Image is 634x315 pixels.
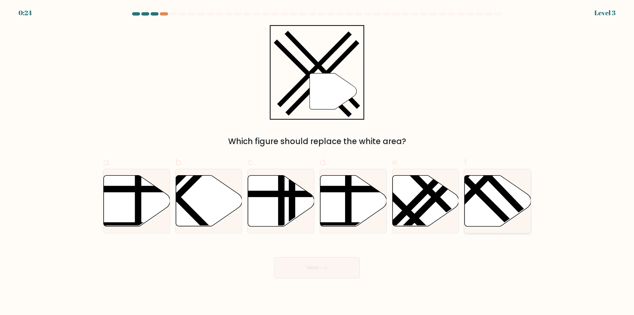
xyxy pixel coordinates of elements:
span: e. [392,156,399,169]
g: " [310,73,357,109]
div: Level 3 [594,8,616,18]
div: Which figure should replace the white area? [107,136,527,147]
span: a. [103,156,111,169]
button: Next [274,257,360,278]
span: c. [247,156,255,169]
span: b. [175,156,183,169]
span: f. [464,156,469,169]
span: d. [320,156,328,169]
div: 0:24 [18,8,32,18]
